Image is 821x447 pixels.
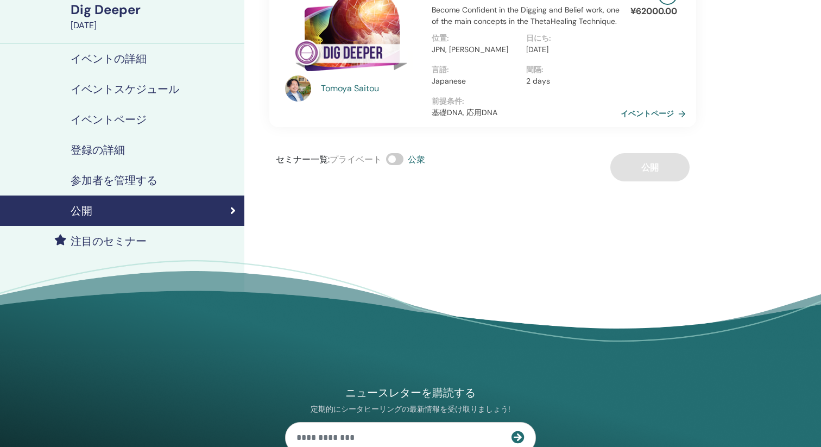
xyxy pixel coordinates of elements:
[285,386,536,400] h4: ニュースレターを購読する
[526,64,614,75] p: 間隔 :
[71,1,238,19] div: Dig Deeper
[330,154,382,165] span: プライベート
[71,174,157,187] h4: 参加者を管理する
[630,5,677,18] p: ¥ 62000.00
[71,235,147,248] h4: 注目のセミナー
[71,83,179,96] h4: イベントスケジュール
[526,44,614,55] p: [DATE]
[526,75,614,87] p: 2 days
[432,96,621,107] p: 前提条件 :
[285,75,311,102] img: default.jpg
[64,1,244,32] a: Dig Deeper[DATE]
[432,4,621,27] p: Become Confident in the Digging and Belief work, one of the main concepts in the ThetaHealing Tec...
[432,33,520,44] p: 位置 :
[432,64,520,75] p: 言語 :
[276,154,330,165] span: セミナー一覧 :
[71,143,125,156] h4: 登録の詳細
[432,44,520,55] p: JPN, [PERSON_NAME]
[71,113,147,126] h4: イベントページ
[526,33,614,44] p: 日にち :
[408,154,425,165] span: 公衆
[432,107,621,118] p: 基礎DNA, 応用DNA
[321,82,421,95] a: Tomoya Saitou
[71,19,238,32] div: [DATE]
[71,204,92,217] h4: 公開
[432,75,520,87] p: Japanese
[621,105,690,122] a: イベントページ
[71,52,147,65] h4: イベントの詳細
[285,404,536,414] p: 定期的にシータヒーリングの最新情報を受け取りましょう!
